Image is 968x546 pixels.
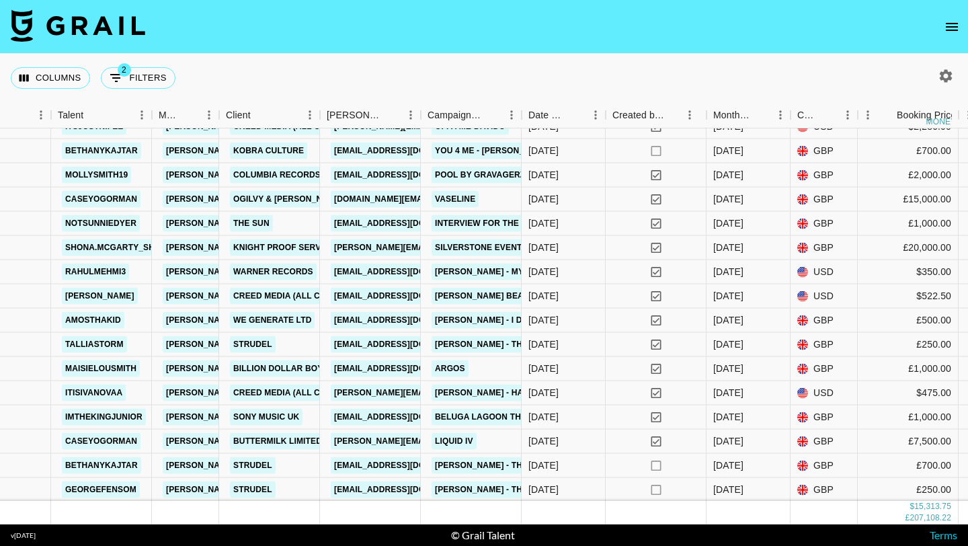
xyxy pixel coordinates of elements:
[432,118,509,135] a: Offa Me-Davido
[483,106,501,124] button: Sort
[528,120,559,133] div: 28/04/2025
[713,386,743,399] div: May '25
[432,481,700,498] a: [PERSON_NAME] - The [PERSON_NAME] ([PERSON_NAME] Edit)
[791,102,858,128] div: Currency
[62,167,131,184] a: mollysmith19
[163,143,382,159] a: [PERSON_NAME][EMAIL_ADDRESS][DOMAIN_NAME]
[331,312,481,329] a: [EMAIL_ADDRESS][DOMAIN_NAME]
[858,236,959,260] div: £20,000.00
[858,284,959,309] div: $522.50
[331,167,481,184] a: [EMAIL_ADDRESS][DOMAIN_NAME]
[432,215,571,232] a: Interview for The Sun [DATE]
[428,102,483,128] div: Campaign (Type)
[770,105,791,125] button: Menu
[713,168,743,182] div: May '25
[791,381,858,405] div: USD
[230,481,276,498] a: Strudel
[331,409,481,426] a: [EMAIL_ADDRESS][DOMAIN_NAME]
[62,336,127,353] a: talliastorm
[62,118,126,135] a: itsjustnifee
[62,215,140,232] a: notsunniedyer
[858,357,959,381] div: £1,000.00
[567,106,586,124] button: Sort
[528,338,559,351] div: 20/05/2025
[432,288,804,305] a: [PERSON_NAME] beat hurricane wisdom, a boogie wit da hoodie | Winter's Over
[163,409,382,426] a: [PERSON_NAME][EMAIL_ADDRESS][DOMAIN_NAME]
[926,118,957,126] div: money
[432,191,479,208] a: Vaseline
[528,192,559,206] div: 08/04/2025
[432,457,700,474] a: [PERSON_NAME] - The [PERSON_NAME] ([PERSON_NAME] Edit)
[163,336,382,353] a: [PERSON_NAME][EMAIL_ADDRESS][DOMAIN_NAME]
[62,409,146,426] a: imthekingjunior
[528,144,559,157] div: 28/04/2025
[152,102,219,128] div: Manager
[713,410,743,424] div: May '25
[838,105,858,125] button: Menu
[62,457,141,474] a: bethanykajtar
[62,264,129,280] a: rahulmehmi3
[230,457,276,474] a: Strudel
[230,215,273,232] a: The Sun
[300,105,320,125] button: Menu
[62,143,141,159] a: bethanykajtar
[11,9,145,42] img: Grail Talent
[432,312,625,329] a: [PERSON_NAME] - I don't feel like dancin'
[83,106,102,124] button: Sort
[858,405,959,430] div: £1,000.00
[914,501,951,512] div: 15,313.75
[11,531,36,540] div: v [DATE]
[713,265,743,278] div: May '25
[713,434,743,448] div: May '25
[528,386,559,399] div: 19/05/2025
[858,478,959,502] div: £250.00
[528,362,559,375] div: 05/05/2025
[432,336,700,353] a: [PERSON_NAME] - The [PERSON_NAME] ([PERSON_NAME] Edit)
[331,215,481,232] a: [EMAIL_ADDRESS][DOMAIN_NAME]
[382,106,401,124] button: Sort
[62,360,140,377] a: maisielousmith
[327,102,382,128] div: [PERSON_NAME]
[230,336,276,353] a: Strudel
[62,239,191,256] a: shona.mcgarty_shoniqua
[58,102,83,128] div: Talent
[230,167,414,184] a: Columbia Records [GEOGRAPHIC_DATA]
[62,191,140,208] a: caseyogorman
[713,313,743,327] div: May '25
[528,410,559,424] div: 21/05/2025
[791,478,858,502] div: GBP
[451,529,515,542] div: © Grail Talent
[432,385,575,401] a: [PERSON_NAME] - Hairdresser
[791,309,858,333] div: GBP
[230,118,370,135] a: Creed Media (All Campaigns)
[62,481,140,498] a: georgefensom
[432,360,469,377] a: Argos
[528,168,559,182] div: 28/04/2025
[163,215,382,232] a: [PERSON_NAME][EMAIL_ADDRESS][DOMAIN_NAME]
[163,433,382,450] a: [PERSON_NAME][EMAIL_ADDRESS][DOMAIN_NAME]
[62,288,138,305] a: [PERSON_NAME]
[528,434,559,448] div: 21/05/2025
[51,102,152,128] div: Talent
[713,362,743,375] div: May '25
[713,102,752,128] div: Month Due
[858,309,959,333] div: £500.00
[713,120,743,133] div: May '25
[331,239,619,256] a: [PERSON_NAME][EMAIL_ADDRESS][PERSON_NAME][DOMAIN_NAME]
[230,312,315,329] a: We Generate Ltd
[432,409,629,426] a: Beluga lagoon The [PERSON_NAME] Remix
[791,236,858,260] div: GBP
[180,106,199,124] button: Sort
[163,264,382,280] a: [PERSON_NAME][EMAIL_ADDRESS][DOMAIN_NAME]
[528,313,559,327] div: 09/05/2025
[612,102,665,128] div: Created by Grail Team
[163,191,382,208] a: [PERSON_NAME][EMAIL_ADDRESS][DOMAIN_NAME]
[163,312,382,329] a: [PERSON_NAME][EMAIL_ADDRESS][DOMAIN_NAME]
[501,105,522,125] button: Menu
[791,284,858,309] div: USD
[713,144,743,157] div: May '25
[230,191,448,208] a: Ogilvy & [PERSON_NAME] Group (Holdings) Ltd
[199,105,219,125] button: Menu
[132,105,152,125] button: Menu
[163,167,382,184] a: [PERSON_NAME][EMAIL_ADDRESS][DOMAIN_NAME]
